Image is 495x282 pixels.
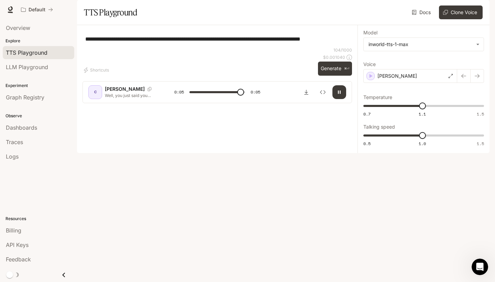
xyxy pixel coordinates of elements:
div: inworld-tts-1-max [364,38,484,51]
span: 1.0 [419,141,426,147]
div: C [90,87,101,98]
span: 1.1 [419,111,426,117]
a: Docs [410,6,433,19]
span: 1.5 [477,141,484,147]
p: [PERSON_NAME] [105,86,145,93]
p: Model [363,30,377,35]
iframe: Intercom live chat [472,259,488,275]
span: 0.7 [363,111,371,117]
button: All workspaces [18,3,56,17]
span: 0.5 [363,141,371,147]
p: ⌘⏎ [344,67,349,71]
button: Copy Voice ID [145,87,154,91]
button: Shortcuts [82,65,112,76]
button: Clone Voice [439,6,483,19]
button: Generate⌘⏎ [318,62,352,76]
h1: TTS Playground [84,6,137,19]
p: Default [29,7,45,13]
div: inworld-tts-1-max [368,41,473,48]
p: Talking speed [363,124,395,129]
button: Download audio [299,85,313,99]
span: 0:05 [174,89,184,96]
p: Voice [363,62,376,67]
span: 1.5 [477,111,484,117]
p: [PERSON_NAME] [377,73,417,79]
p: Well, you just said you didn't have a problem, so all right, let's take some shots of tequila, le... [105,93,158,98]
p: Temperature [363,95,392,100]
p: 104 / 1000 [333,47,352,53]
span: 0:05 [251,89,260,96]
p: $ 0.001040 [323,54,345,60]
button: Inspect [316,85,330,99]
